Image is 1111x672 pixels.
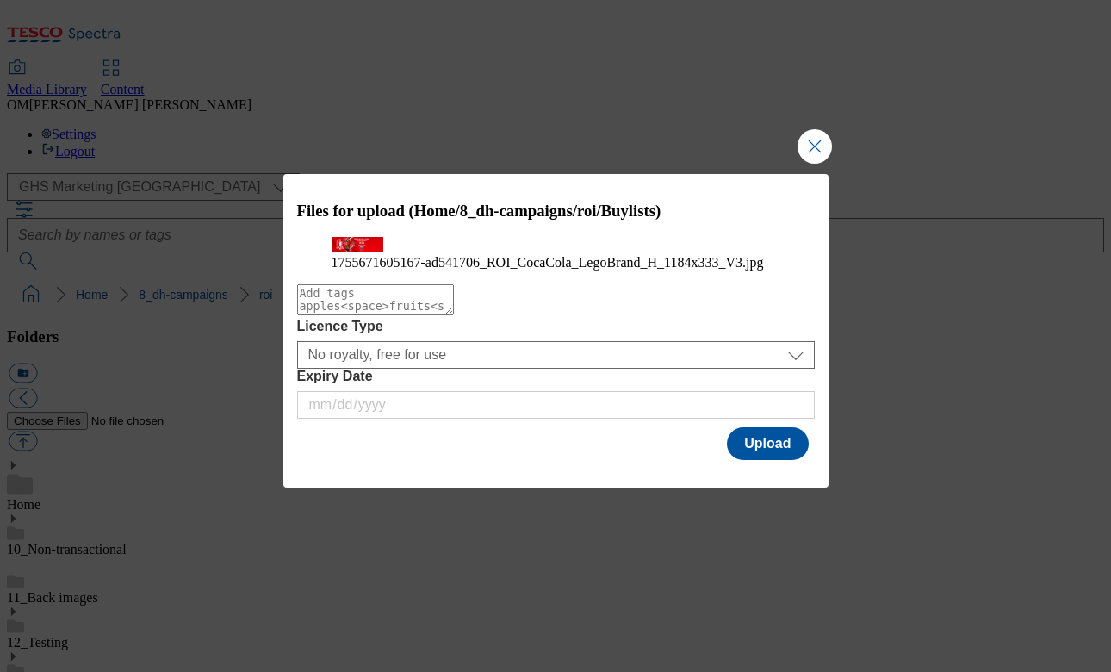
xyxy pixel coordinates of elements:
[297,319,815,334] label: Licence Type
[297,202,815,221] h3: Files for upload (Home/8_dh-campaigns/roi/Buylists)
[798,129,832,164] button: Close Modal
[332,255,780,271] figcaption: 1755671605167-ad541706_ROI_CocaCola_LegoBrand_H_1184x333_V3.jpg
[727,427,808,460] button: Upload
[297,369,815,384] label: Expiry Date
[283,174,829,488] div: Modal
[332,237,383,252] img: preview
